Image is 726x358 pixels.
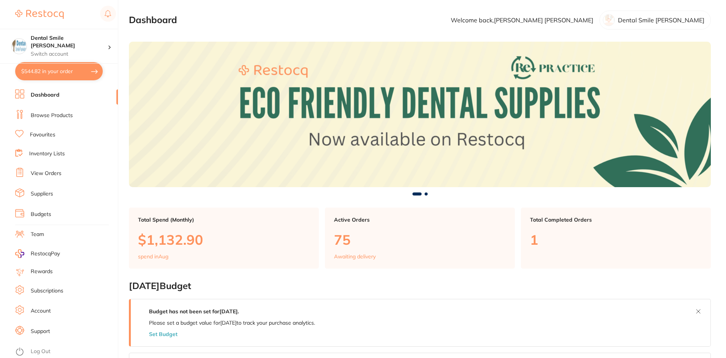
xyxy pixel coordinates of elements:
a: Budgets [31,211,51,218]
a: Suppliers [31,190,53,198]
strong: Budget has not been set for [DATE] . [149,308,239,315]
a: Total Spend (Monthly)$1,132.90spend inAug [129,208,319,269]
p: 75 [334,232,506,247]
a: View Orders [31,170,61,177]
p: spend in Aug [138,253,168,260]
p: 1 [530,232,702,247]
a: Active Orders75Awaiting delivery [325,208,515,269]
a: Rewards [31,268,53,275]
img: Dashboard [129,42,711,187]
h4: Dental Smile Frankston [31,34,108,49]
span: RestocqPay [31,250,60,258]
a: Account [31,307,51,315]
p: Welcome back, [PERSON_NAME] [PERSON_NAME] [451,17,593,23]
img: RestocqPay [15,249,24,258]
a: Support [31,328,50,335]
p: Total Completed Orders [530,217,702,223]
a: Log Out [31,348,50,355]
p: Total Spend (Monthly) [138,217,310,223]
a: Team [31,231,44,238]
p: Please set a budget value for [DATE] to track your purchase analytics. [149,320,315,326]
a: Favourites [30,131,55,139]
a: Browse Products [31,112,73,119]
a: Inventory Lists [29,150,65,158]
a: RestocqPay [15,249,60,258]
h2: [DATE] Budget [129,281,711,291]
a: Restocq Logo [15,6,64,23]
img: Dental Smile Frankston [12,39,27,53]
a: Dashboard [31,91,60,99]
p: $1,132.90 [138,232,310,247]
a: Subscriptions [31,287,63,295]
button: $544.82 in your order [15,62,103,80]
p: Dental Smile [PERSON_NAME] [618,17,704,23]
button: Set Budget [149,331,177,337]
p: Switch account [31,50,108,58]
p: Active Orders [334,217,506,223]
p: Awaiting delivery [334,253,376,260]
button: Log Out [15,346,116,358]
h2: Dashboard [129,15,177,25]
a: Total Completed Orders1 [521,208,711,269]
img: Restocq Logo [15,10,64,19]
